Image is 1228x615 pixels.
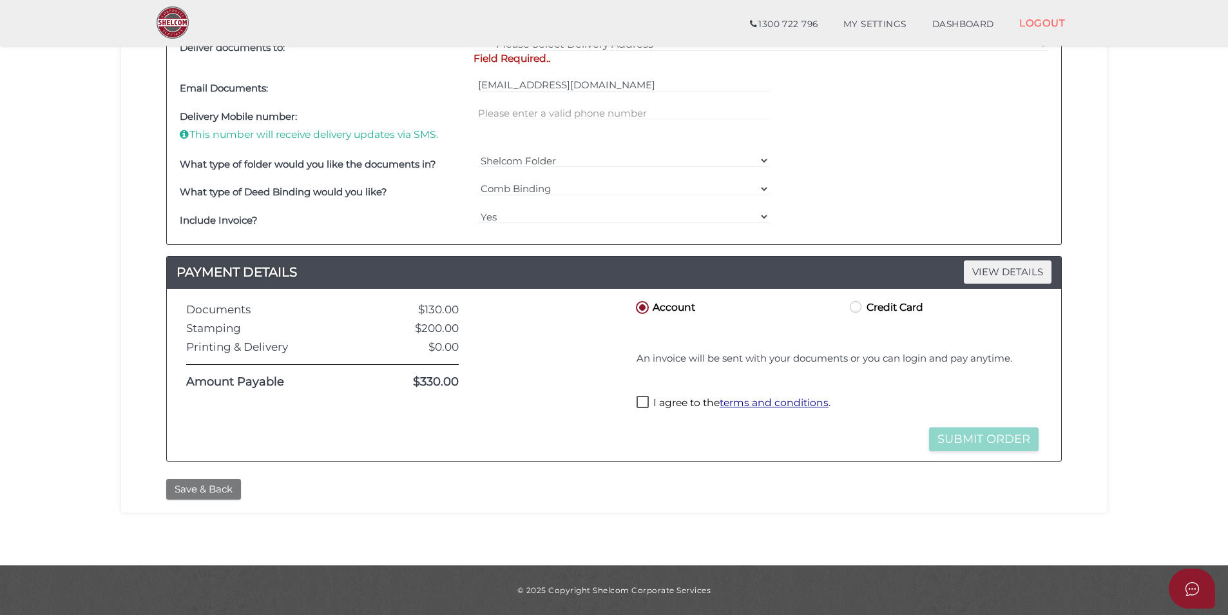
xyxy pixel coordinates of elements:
b: Deliver documents to: [180,41,285,54]
button: Save & Back [166,479,241,500]
b: What type of folder would you like the documents in? [180,158,436,170]
a: DASHBOARD [919,12,1007,37]
span: VIEW DETAILS [964,260,1051,283]
b: Include Invoice? [180,214,258,226]
div: Stamping [177,322,365,335]
div: $130.00 [365,304,468,316]
a: terms and conditions [720,396,829,409]
div: Amount Payable [177,376,365,389]
h4: An invoice will be sent with your documents or you can login and pay anytime. [637,353,1039,364]
p: This number will receive delivery updates via SMS. [180,128,472,142]
div: Documents [177,304,365,316]
a: MY SETTINGS [830,12,919,37]
a: LOGOUT [1006,10,1078,36]
b: Email Documents: [180,82,268,94]
b: Delivery Mobile number: [180,110,297,122]
a: PAYMENT DETAILSVIEW DETAILS [167,262,1061,282]
a: 1300 722 796 [737,12,830,37]
input: Please enter a valid 10-digit phone number [478,106,770,120]
div: $200.00 [365,322,468,335]
div: $0.00 [365,341,468,353]
label: Credit Card [847,298,923,315]
div: Printing & Delivery [177,341,365,353]
div: © 2025 Copyright Shelcom Corporate Services [131,585,1097,596]
p: Field Required.. [474,52,1048,66]
button: Submit Order [929,427,1039,451]
label: Account [633,298,695,315]
h4: PAYMENT DETAILS [167,262,1061,282]
b: What type of Deed Binding would you like? [180,186,387,198]
div: $330.00 [365,376,468,389]
label: I agree to the . [637,396,830,412]
button: Open asap [1169,569,1215,609]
